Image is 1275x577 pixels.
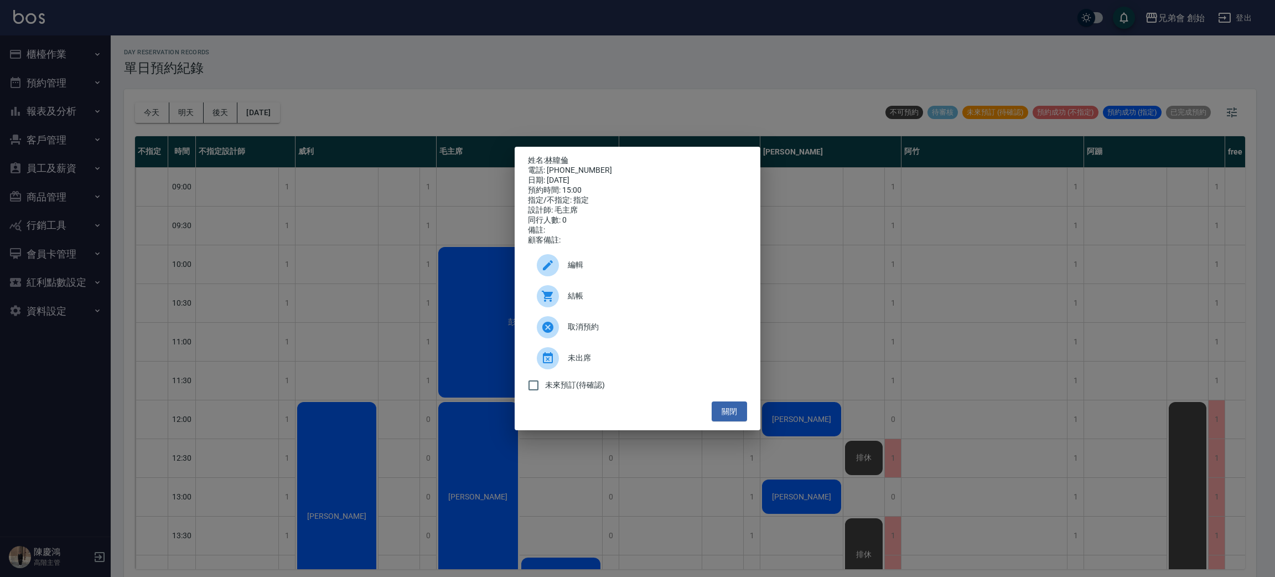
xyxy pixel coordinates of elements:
[528,312,747,343] div: 取消預約
[568,352,738,364] span: 未出席
[528,156,747,166] p: 姓名:
[528,343,747,374] div: 未出席
[528,166,747,176] div: 電話: [PHONE_NUMBER]
[528,215,747,225] div: 同行人數: 0
[528,186,747,195] div: 預約時間: 15:00
[545,379,605,391] span: 未來預訂(待確認)
[528,205,747,215] div: 設計師: 毛主席
[568,259,738,271] span: 編輯
[528,250,747,281] div: 編輯
[712,401,747,422] button: 關閉
[528,176,747,186] div: 日期: [DATE]
[545,156,568,164] a: 林暐倫
[528,195,747,205] div: 指定/不指定: 指定
[528,235,747,245] div: 顧客備註:
[528,225,747,235] div: 備註:
[568,321,738,333] span: 取消預約
[528,281,747,312] a: 結帳
[568,290,738,302] span: 結帳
